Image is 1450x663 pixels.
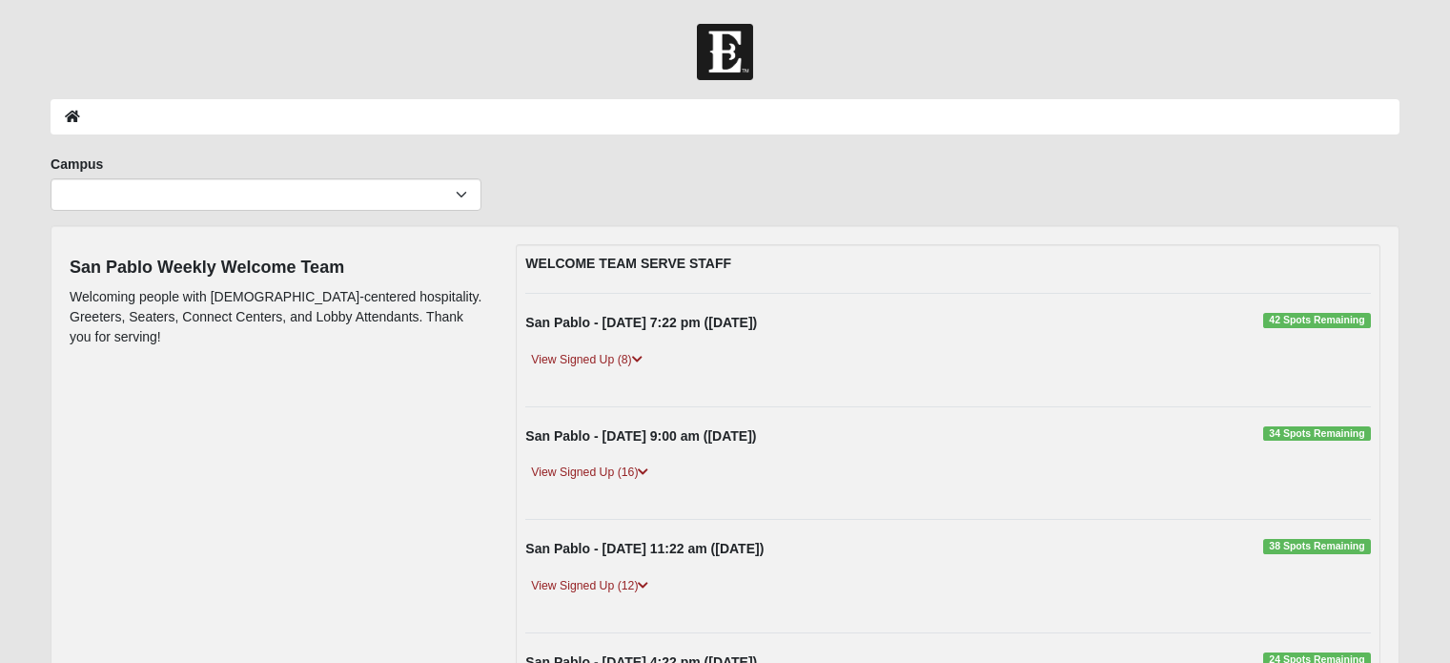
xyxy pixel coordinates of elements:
[70,287,487,347] p: Welcoming people with [DEMOGRAPHIC_DATA]-centered hospitality. Greeters, Seaters, Connect Centers...
[525,463,654,483] a: View Signed Up (16)
[525,315,757,330] strong: San Pablo - [DATE] 7:22 pm ([DATE])
[525,576,654,596] a: View Signed Up (12)
[51,155,103,174] label: Campus
[1263,539,1371,554] span: 38 Spots Remaining
[525,428,756,444] strong: San Pablo - [DATE] 9:00 am ([DATE])
[697,24,753,80] img: Church of Eleven22 Logo
[1263,313,1371,328] span: 42 Spots Remaining
[70,258,487,279] h4: San Pablo Weekly Welcome Team
[1263,426,1371,442] span: 34 Spots Remaining
[525,256,731,271] strong: WELCOME TEAM SERVE STAFF
[525,350,647,370] a: View Signed Up (8)
[525,541,764,556] strong: San Pablo - [DATE] 11:22 am ([DATE])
